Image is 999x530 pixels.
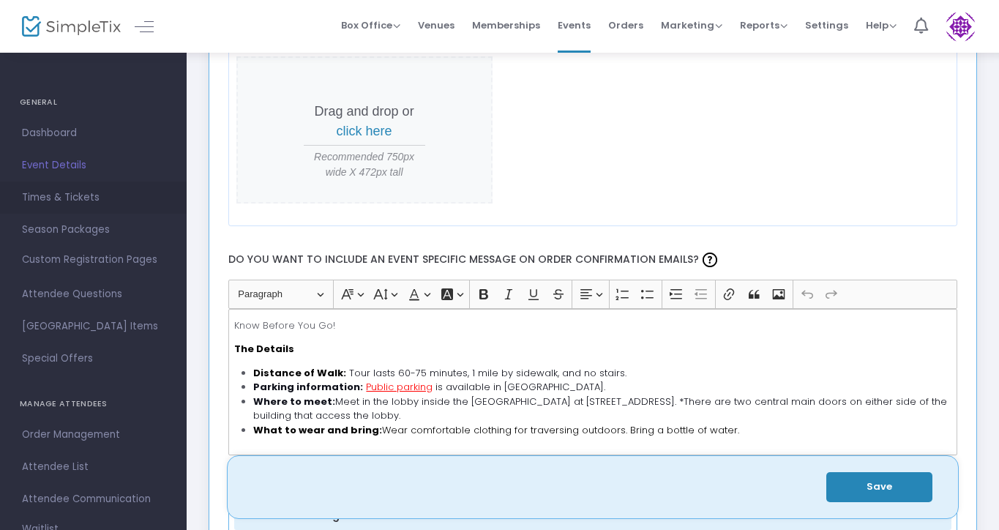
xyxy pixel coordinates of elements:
[304,149,425,180] span: Recommended 750px wide X 472px tall
[22,156,165,175] span: Event Details
[661,18,722,32] span: Marketing
[22,490,165,509] span: Attendee Communication
[22,458,165,477] span: Attendee List
[366,380,433,394] a: Public parking
[20,389,167,419] h4: MANAGE ATTENDEES
[418,7,454,44] span: Venues
[22,220,165,239] span: Season Packages
[253,380,363,394] strong: Parking information:
[221,241,965,280] label: Do you want to include an event specific message on order confirmation emails?
[253,366,346,380] strong: Distance of Walk:
[253,423,739,437] span: Wear comfortable clothing for traversing outdoors. Bring a bottle of water.
[866,18,897,32] span: Help
[435,380,605,394] span: is available in [GEOGRAPHIC_DATA].
[337,124,392,138] span: click here
[608,7,643,44] span: Orders
[228,280,958,309] div: Editor toolbar
[231,283,330,306] button: Paragraph
[22,124,165,143] span: Dashboard
[234,342,294,356] strong: The Details
[22,425,165,444] span: Order Management
[22,188,165,207] span: Times & Tickets
[472,7,540,44] span: Memberships
[349,366,626,380] span: Tour lasts 60-75 minutes, 1 mile by sidewalk, and no stairs.
[253,423,382,437] strong: What to wear and bring:
[22,317,165,336] span: [GEOGRAPHIC_DATA] Items
[234,318,951,333] p: Know Before You Go!
[253,395,947,423] span: Meet in the lobby inside the [GEOGRAPHIC_DATA] at [STREET_ADDRESS]. *There are two central main d...
[341,18,400,32] span: Box Office
[558,7,591,44] span: Events
[22,285,165,304] span: Attendee Questions
[238,285,314,303] span: Paragraph
[253,395,335,408] strong: Where to meet:
[304,102,425,141] p: Drag and drop or
[826,472,932,502] button: Save
[703,253,717,267] img: question-mark
[228,309,958,455] div: Rich Text Editor, main
[22,253,157,267] span: Custom Registration Pages
[22,349,165,368] span: Special Offers
[20,88,167,117] h4: GENERAL
[740,18,787,32] span: Reports
[805,7,848,44] span: Settings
